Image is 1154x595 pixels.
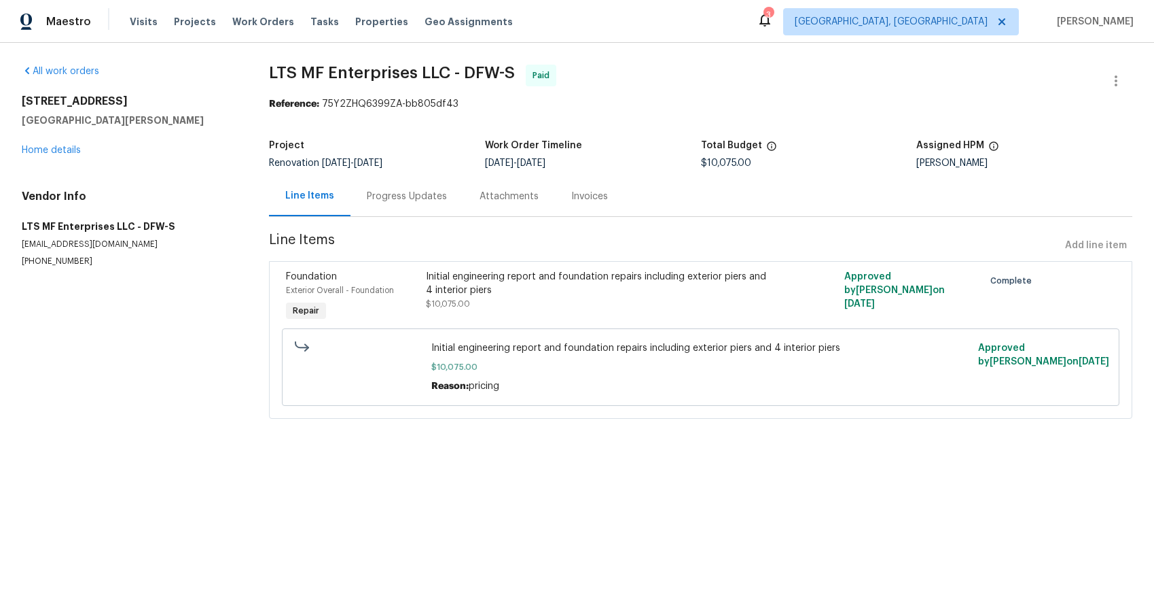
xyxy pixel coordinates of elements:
[232,15,294,29] span: Work Orders
[988,141,999,158] span: The hpm assigned to this work order.
[367,190,447,203] div: Progress Updates
[916,158,1132,168] div: [PERSON_NAME]
[269,99,319,109] b: Reference:
[978,343,1109,367] span: Approved by [PERSON_NAME] on
[517,158,545,168] span: [DATE]
[485,158,545,168] span: -
[795,15,988,29] span: [GEOGRAPHIC_DATA], [GEOGRAPHIC_DATA]
[269,158,382,168] span: Renovation
[354,158,382,168] span: [DATE]
[469,381,499,391] span: pricing
[426,270,767,297] div: Initial engineering report and foundation repairs including exterior piers and 4 interior piers
[286,272,337,282] span: Foundation
[701,141,762,150] h5: Total Budget
[22,95,236,108] h2: [STREET_ADDRESS]
[269,141,304,150] h5: Project
[174,15,216,29] span: Projects
[269,97,1132,111] div: 75Y2ZHQ6399ZA-bb805df43
[701,158,751,168] span: $10,075.00
[916,141,984,150] h5: Assigned HPM
[763,8,773,22] div: 3
[355,15,408,29] span: Properties
[22,146,81,155] a: Home details
[485,158,513,168] span: [DATE]
[322,158,350,168] span: [DATE]
[1079,357,1109,367] span: [DATE]
[22,190,236,203] h4: Vendor Info
[1051,15,1134,29] span: [PERSON_NAME]
[431,341,970,355] span: Initial engineering report and foundation repairs including exterior piers and 4 interior piers
[426,300,470,308] span: $10,075.00
[431,381,469,391] span: Reason:
[425,15,513,29] span: Geo Assignments
[287,304,325,318] span: Repair
[22,220,236,233] h5: LTS MF Enterprises LLC - DFW-S
[285,189,334,203] div: Line Items
[571,190,608,203] div: Invoices
[322,158,382,168] span: -
[269,233,1060,258] span: Line Items
[269,65,515,81] span: LTS MF Enterprises LLC - DFW-S
[22,114,236,127] h5: [GEOGRAPHIC_DATA][PERSON_NAME]
[46,15,91,29] span: Maestro
[22,67,99,76] a: All work orders
[286,286,394,294] span: Exterior Overall - Foundation
[485,141,582,150] h5: Work Order Timeline
[22,239,236,250] p: [EMAIL_ADDRESS][DOMAIN_NAME]
[844,299,875,309] span: [DATE]
[844,272,945,309] span: Approved by [PERSON_NAME] on
[310,17,339,27] span: Tasks
[990,274,1037,288] span: Complete
[22,256,236,267] p: [PHONE_NUMBER]
[130,15,158,29] span: Visits
[431,360,970,374] span: $10,075.00
[533,69,555,82] span: Paid
[480,190,539,203] div: Attachments
[766,141,777,158] span: The total cost of line items that have been proposed by Opendoor. This sum includes line items th...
